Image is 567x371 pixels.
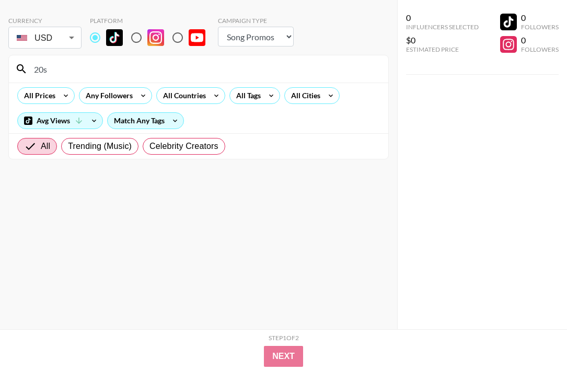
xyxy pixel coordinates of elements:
div: All Cities [285,88,322,103]
div: Currency [8,17,82,25]
div: Any Followers [79,88,135,103]
div: Match Any Tags [108,113,183,129]
div: Avg Views [18,113,102,129]
div: Followers [521,23,559,31]
span: Trending (Music) [68,140,132,153]
div: 0 [521,13,559,23]
input: Search by User Name [28,61,382,77]
div: USD [10,29,79,47]
div: All Tags [230,88,263,103]
span: All [41,140,50,153]
img: YouTube [189,29,205,46]
div: All Countries [157,88,208,103]
iframe: Drift Widget Chat Controller [515,319,554,358]
div: Step 1 of 2 [269,334,299,342]
span: Celebrity Creators [149,140,218,153]
div: $0 [406,35,479,45]
div: 0 [521,35,559,45]
div: 0 [406,13,479,23]
div: Influencers Selected [406,23,479,31]
div: Estimated Price [406,45,479,53]
img: Instagram [147,29,164,46]
div: Followers [521,45,559,53]
div: All Prices [18,88,57,103]
button: Next [264,346,303,367]
img: TikTok [106,29,123,46]
div: Platform [90,17,214,25]
div: Campaign Type [218,17,294,25]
